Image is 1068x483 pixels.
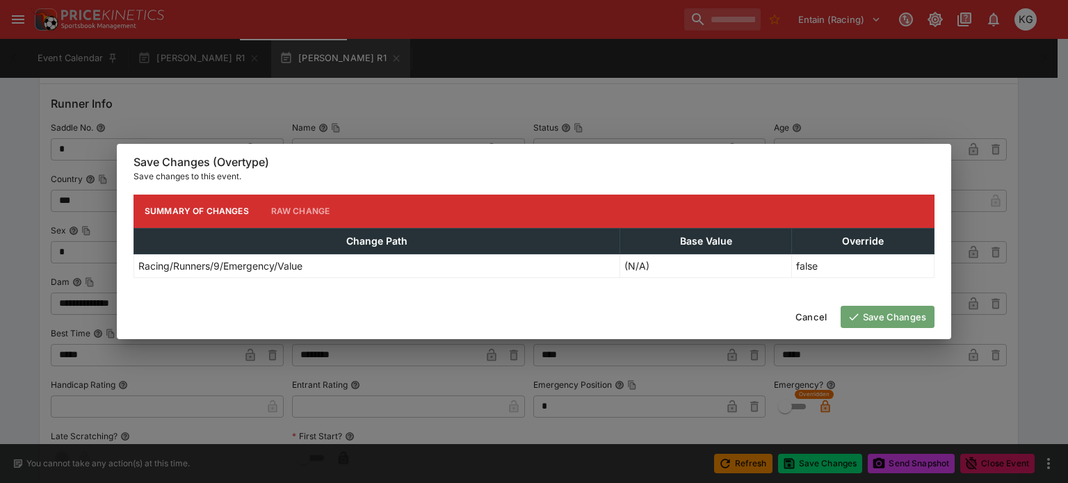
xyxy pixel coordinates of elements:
button: Summary of Changes [133,195,260,228]
th: Base Value [620,228,792,254]
button: Save Changes [841,306,934,328]
button: Raw Change [260,195,341,228]
th: Change Path [134,228,620,254]
td: (N/A) [620,254,792,277]
h6: Save Changes (Overtype) [133,155,934,170]
p: Racing/Runners/9/Emergency/Value [138,259,302,273]
button: Cancel [787,306,835,328]
p: Save changes to this event. [133,170,934,183]
th: Override [792,228,934,254]
td: false [792,254,934,277]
